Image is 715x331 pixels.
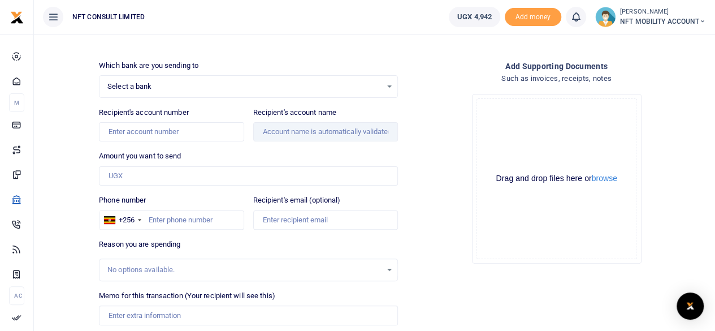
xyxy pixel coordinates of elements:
[9,286,24,305] li: Ac
[10,11,24,24] img: logo-small
[444,7,505,27] li: Wallet ballance
[99,166,398,186] input: UGX
[99,239,180,250] label: Reason you are spending
[620,16,706,27] span: NFT MOBILITY ACCOUNT
[677,293,704,320] div: Open Intercom Messenger
[68,12,149,22] span: NFT CONSULT LIMITED
[457,11,492,23] span: UGX 4,942
[505,12,561,20] a: Add money
[472,94,642,264] div: File Uploader
[253,107,336,118] label: Recipient's account name
[107,81,382,92] span: Select a bank
[99,107,189,118] label: Recipient's account number
[99,210,244,230] input: Enter phone number
[407,72,706,85] h4: Such as invoices, receipts, notes
[253,195,341,206] label: Recipient's email (optional)
[449,7,500,27] a: UGX 4,942
[407,60,706,72] h4: Add supporting Documents
[592,174,617,182] button: browse
[99,306,398,325] input: Enter extra information
[99,290,275,302] label: Memo for this transaction (Your recipient will see this)
[119,214,135,226] div: +256
[253,122,398,141] input: Account name is automatically validated
[595,7,706,27] a: profile-user [PERSON_NAME] NFT MOBILITY ACCOUNT
[99,151,181,162] label: Amount you want to send
[595,7,616,27] img: profile-user
[9,93,24,112] li: M
[10,12,24,21] a: logo-small logo-large logo-large
[477,173,636,184] div: Drag and drop files here or
[620,7,706,17] small: [PERSON_NAME]
[99,60,198,71] label: Which bank are you sending to
[99,211,145,229] div: Uganda: +256
[99,195,146,206] label: Phone number
[505,8,561,27] li: Toup your wallet
[505,8,561,27] span: Add money
[253,210,398,230] input: Enter recipient email
[99,122,244,141] input: Enter account number
[107,264,382,276] div: No options available.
